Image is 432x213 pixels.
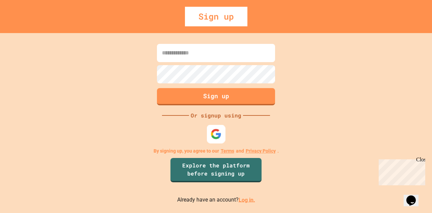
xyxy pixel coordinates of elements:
div: Sign up [185,7,247,26]
a: Explore the platform before signing up [170,158,262,182]
p: Already have an account? [177,196,255,204]
button: Sign up [157,88,275,105]
a: Privacy Policy [246,148,276,155]
iframe: chat widget [404,186,425,206]
img: google-icon.svg [211,128,222,139]
p: By signing up, you agree to our and . [154,148,279,155]
div: Or signup using [189,111,243,119]
iframe: chat widget [376,157,425,185]
a: Terms [221,148,234,155]
a: Log in. [239,196,255,203]
div: Chat with us now!Close [3,3,47,43]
